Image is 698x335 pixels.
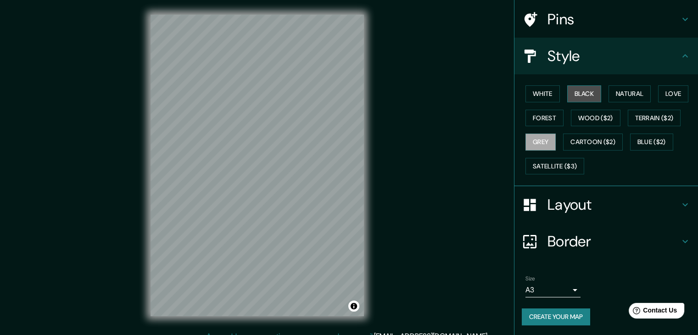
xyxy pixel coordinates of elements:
button: Black [567,85,602,102]
button: Satellite ($3) [525,158,584,175]
button: Create your map [522,308,590,325]
button: Terrain ($2) [628,110,681,127]
div: Style [514,38,698,74]
button: White [525,85,560,102]
div: Border [514,223,698,260]
h4: Pins [547,10,680,28]
button: Toggle attribution [348,301,359,312]
button: Wood ($2) [571,110,620,127]
button: Cartoon ($2) [563,134,623,151]
button: Love [658,85,688,102]
div: Layout [514,186,698,223]
div: Pins [514,1,698,38]
button: Blue ($2) [630,134,673,151]
button: Grey [525,134,556,151]
label: Size [525,275,535,283]
h4: Border [547,232,680,251]
div: A3 [525,283,581,297]
button: Natural [609,85,651,102]
h4: Layout [547,195,680,214]
h4: Style [547,47,680,65]
canvas: Map [151,15,364,316]
iframe: Help widget launcher [616,299,688,325]
button: Forest [525,110,564,127]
